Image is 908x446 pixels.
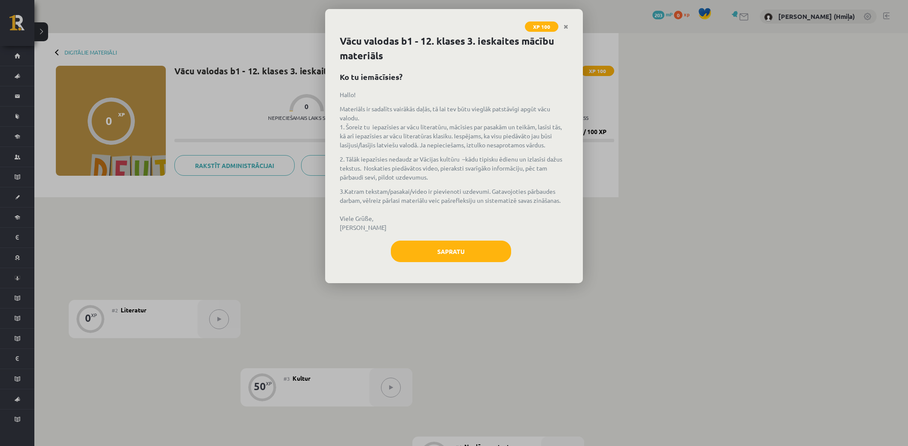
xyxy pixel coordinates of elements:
p: 3.Katram tekstam/pasakai/video ir pievienoti uzdevumi. Gatavojoties pārbaudes darbam, vēlreiz pār... [340,187,568,232]
p: Materiāls ir sadalīts vairākās daļās, tā lai tev būtu vieglāk patstāvīgi apgūt vācu valodu. 1. Šo... [340,104,568,150]
span: XP 100 [525,21,558,32]
a: Close [558,18,573,35]
p: Hallo! [340,90,568,99]
button: Sapratu [391,241,511,262]
h1: Vācu valodas b1 - 12. klases 3. ieskaites mācību materiāls [340,34,568,63]
p: 2. Tālāk iepazīsies nedaudz ar Vācijas kultūru –kādu tipisku ēdienu un izlasīsi dažus tekstus. No... [340,155,568,182]
h2: Ko tu iemācīsies? [340,71,568,82]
